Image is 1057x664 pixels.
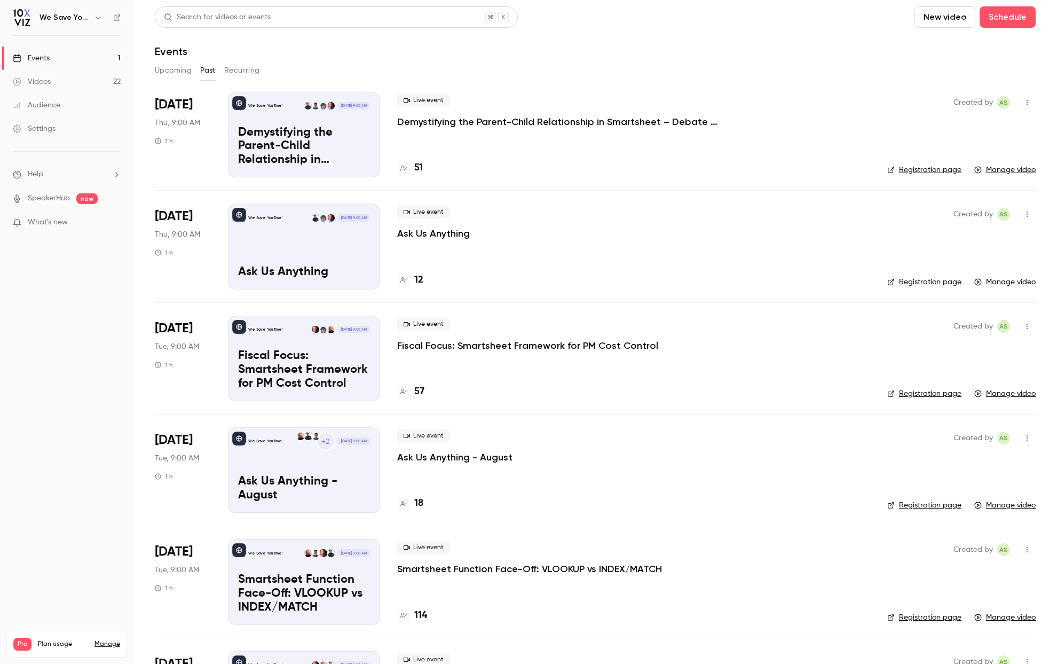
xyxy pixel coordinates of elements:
[312,102,319,110] img: Ayelet Weiner
[13,53,50,64] div: Events
[13,638,31,651] span: Pro
[238,349,370,390] p: Fiscal Focus: Smartsheet Framework for PM Cost Control
[397,206,450,218] span: Live event
[155,92,211,177] div: Sep 4 Thu, 9:00 AM (America/Denver)
[155,316,211,401] div: Aug 12 Tue, 9:00 AM (America/Denver)
[155,320,193,337] span: [DATE]
[337,214,369,222] span: [DATE] 9:00 AM
[155,341,199,352] span: Tue, 9:00 AM
[999,96,1008,109] span: AS
[414,161,423,175] h4: 51
[999,208,1008,221] span: AS
[397,541,450,554] span: Live event
[248,439,282,444] p: We Save You Time!
[164,12,271,23] div: Search for videos or events
[999,320,1008,333] span: AS
[155,361,173,369] div: 1 h
[155,472,173,481] div: 1 h
[155,45,187,58] h1: Events
[228,204,380,289] a: Ask Us AnythingWe Save You Time!Jennifer JonesDansong WangDustin Wise[DATE] 9:00 AMAsk Us Anything
[337,102,369,110] span: [DATE] 9:00 AM
[319,326,327,333] img: Dansong Wang
[997,320,1010,333] span: Ashley Sage
[155,432,193,449] span: [DATE]
[248,327,282,332] p: We Save You Time!
[397,563,662,575] p: Smartsheet Function Face-Off: VLOOKUP vs INDEX/MATCH
[40,12,90,23] h6: We Save You Time!
[887,165,961,175] a: Registration page
[999,543,1008,556] span: AS
[155,427,211,513] div: Aug 5 Tue, 9:00 AM (America/Denver)
[312,214,319,222] img: Dustin Wise
[304,549,312,557] img: Paul Newcome
[200,62,216,79] button: Past
[13,76,51,87] div: Videos
[155,453,199,464] span: Tue, 9:00 AM
[887,388,961,399] a: Registration page
[155,248,173,257] div: 1 h
[155,208,193,225] span: [DATE]
[155,565,199,575] span: Tue, 9:00 AM
[312,432,320,440] img: Ayelet Weiner
[155,62,192,79] button: Upcoming
[887,500,961,511] a: Registration page
[327,102,335,110] img: Jennifer Jones
[155,229,200,240] span: Thu, 9:00 AM
[397,94,450,107] span: Live event
[980,6,1036,28] button: Schedule
[228,316,380,401] a: Fiscal Focus: Smartsheet Framework for PM Cost ControlWe Save You Time!Paul NewcomeDansong WangJe...
[414,608,427,623] h4: 114
[155,96,193,113] span: [DATE]
[974,165,1036,175] a: Manage video
[312,549,319,557] img: Ayelet Weiner
[953,432,993,444] span: Created by
[228,427,380,513] a: Ask Us Anything - AugustWe Save You Time!+2Ayelet WeinerDustin WisePaul Newcome[DATE] 9:00 AMAsk ...
[228,539,380,624] a: Smartsheet Function Face-Off: VLOOKUP vs INDEX/MATCHWe Save You Time!Dustin WiseJennifer JonesAye...
[397,451,512,464] a: Ask Us Anything - August
[397,318,450,331] span: Live event
[248,215,282,221] p: We Save You Time!
[953,208,993,221] span: Created by
[155,584,173,592] div: 1 h
[155,204,211,289] div: Aug 21 Thu, 9:00 AM (America/Denver)
[76,193,98,204] span: new
[155,539,211,624] div: Jul 22 Tue, 9:00 AM (America/Denver)
[337,326,369,333] span: [DATE] 9:00 AM
[327,214,335,222] img: Jennifer Jones
[248,103,282,108] p: We Save You Time!
[974,388,1036,399] a: Manage video
[13,169,121,180] li: help-dropdown-opener
[414,385,424,399] h4: 57
[238,265,370,279] p: Ask Us Anything
[997,208,1010,221] span: Ashley Sage
[997,432,1010,444] span: Ashley Sage
[887,277,961,287] a: Registration page
[397,273,423,287] a: 12
[155,118,200,128] span: Thu, 9:00 AM
[224,62,260,79] button: Recurring
[999,432,1008,444] span: AS
[327,326,335,333] img: Paul Newcome
[397,227,470,240] a: Ask Us Anything
[997,543,1010,556] span: Ashley Sage
[887,612,961,623] a: Registration page
[397,496,423,511] a: 18
[316,432,335,451] div: +2
[304,432,312,440] img: Dustin Wise
[319,549,327,557] img: Jennifer Jones
[304,102,312,110] img: Dustin Wise
[28,217,68,228] span: What's new
[914,6,975,28] button: New video
[337,438,369,445] span: [DATE] 9:00 AM
[38,640,88,649] span: Plan usage
[327,549,335,557] img: Dustin Wise
[974,277,1036,287] a: Manage video
[953,543,993,556] span: Created by
[238,126,370,167] p: Demystifying the Parent-Child Relationship in Smartsheet – Debate at the Dinner Table
[953,320,993,333] span: Created by
[94,640,120,649] a: Manage
[953,96,993,109] span: Created by
[238,475,370,503] p: Ask Us Anything - August
[397,161,423,175] a: 51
